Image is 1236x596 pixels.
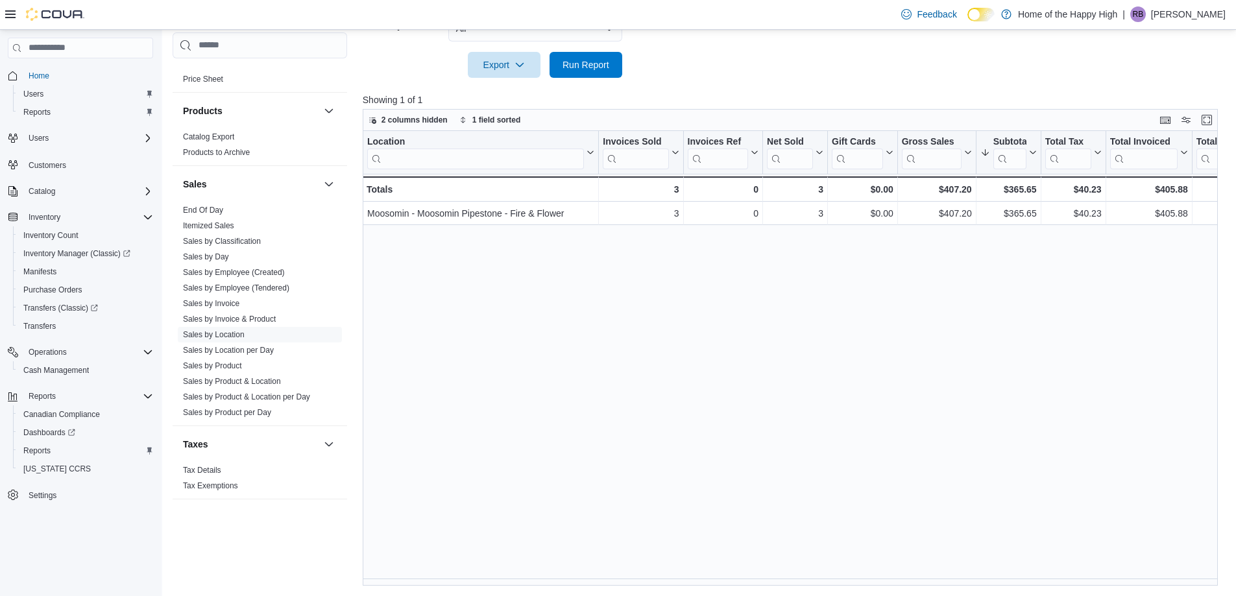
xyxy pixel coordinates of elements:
[183,466,221,475] a: Tax Details
[18,461,96,477] a: [US_STATE] CCRS
[183,345,274,355] span: Sales by Location per Day
[767,206,823,221] div: 3
[183,147,250,158] span: Products to Archive
[183,330,245,339] a: Sales by Location
[603,206,679,221] div: 3
[29,71,49,81] span: Home
[18,407,105,422] a: Canadian Compliance
[23,248,130,259] span: Inventory Manager (Classic)
[23,344,72,360] button: Operations
[13,103,158,121] button: Reports
[13,405,158,423] button: Canadian Compliance
[18,425,153,440] span: Dashboards
[23,130,153,146] span: Users
[321,176,337,192] button: Sales
[1178,112,1194,128] button: Display options
[183,407,271,418] span: Sales by Product per Day
[183,481,238,491] span: Tax Exemptions
[183,329,245,340] span: Sales by Location
[183,408,271,417] a: Sales by Product per Day
[1045,136,1091,149] div: Total Tax
[183,74,223,84] span: Price Sheet
[550,52,622,78] button: Run Report
[23,184,153,199] span: Catalog
[23,158,71,173] a: Customers
[18,363,94,378] a: Cash Management
[183,283,289,293] span: Sales by Employee (Tendered)
[18,461,153,477] span: Washington CCRS
[173,462,347,499] div: Taxes
[23,344,153,360] span: Operations
[603,136,668,149] div: Invoices Sold
[23,156,153,173] span: Customers
[993,136,1026,149] div: Subtotal
[23,409,100,420] span: Canadian Compliance
[18,318,153,334] span: Transfers
[23,388,153,404] span: Reports
[13,299,158,317] a: Transfers (Classic)
[23,365,89,375] span: Cash Management
[472,115,521,125] span: 1 field sorted
[183,268,285,277] a: Sales by Employee (Created)
[23,446,51,456] span: Reports
[18,104,153,120] span: Reports
[902,136,962,149] div: Gross Sales
[23,68,55,84] a: Home
[29,160,66,171] span: Customers
[23,285,82,295] span: Purchase Orders
[13,361,158,379] button: Cash Management
[183,75,223,84] a: Price Sheet
[183,178,207,191] h3: Sales
[321,436,337,452] button: Taxes
[603,136,668,169] div: Invoices Sold
[367,206,594,221] div: Moosomin - Moosomin Pipestone - Fire & Flower
[980,182,1036,197] div: $365.65
[183,298,239,309] span: Sales by Invoice
[367,136,594,169] button: Location
[13,460,158,478] button: [US_STATE] CCRS
[18,246,136,261] a: Inventory Manager (Classic)
[183,267,285,278] span: Sales by Employee (Created)
[603,182,679,197] div: 3
[13,263,158,281] button: Manifests
[687,136,758,169] button: Invoices Ref
[18,228,84,243] a: Inventory Count
[23,67,153,84] span: Home
[18,282,153,298] span: Purchase Orders
[23,209,66,225] button: Inventory
[832,136,883,149] div: Gift Cards
[29,212,60,222] span: Inventory
[183,221,234,231] span: Itemized Sales
[3,343,158,361] button: Operations
[18,363,153,378] span: Cash Management
[13,281,158,299] button: Purchase Orders
[1122,6,1125,22] p: |
[18,318,61,334] a: Transfers
[29,391,56,401] span: Reports
[183,206,223,215] a: End Of Day
[23,321,56,331] span: Transfers
[18,228,153,243] span: Inventory Count
[3,486,158,505] button: Settings
[687,206,758,221] div: 0
[18,104,56,120] a: Reports
[18,300,103,316] a: Transfers (Classic)
[1045,182,1101,197] div: $40.23
[1109,182,1187,197] div: $405.88
[183,221,234,230] a: Itemized Sales
[23,230,79,241] span: Inventory Count
[183,132,234,141] a: Catalog Export
[183,104,223,117] h3: Products
[183,438,208,451] h3: Taxes
[321,45,337,61] button: Pricing
[3,182,158,200] button: Catalog
[13,85,158,103] button: Users
[367,182,594,197] div: Totals
[767,136,813,169] div: Net Sold
[183,392,310,401] a: Sales by Product & Location per Day
[1045,206,1101,221] div: $40.23
[468,52,540,78] button: Export
[18,282,88,298] a: Purchase Orders
[183,361,242,371] span: Sales by Product
[363,93,1227,106] p: Showing 1 of 1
